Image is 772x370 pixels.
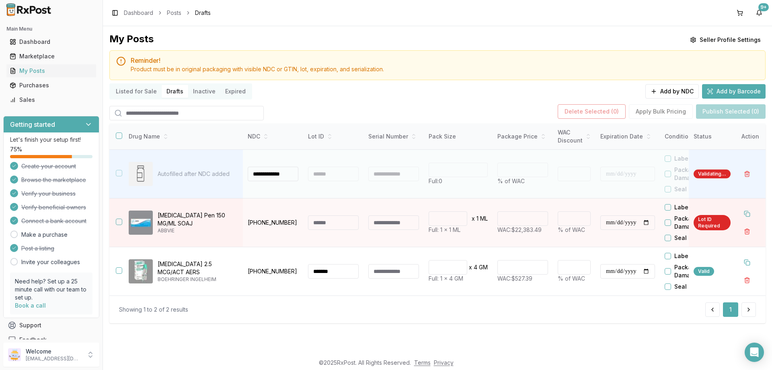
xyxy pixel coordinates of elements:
[735,124,766,150] th: Action
[10,136,92,144] p: Let's finish your setup first!
[694,215,731,230] div: Lot ID Required
[497,226,542,233] span: WAC: $22,383.49
[674,215,720,231] label: Package Damaged
[429,178,442,184] span: Full: 0
[129,132,236,141] div: Drug Name
[434,359,454,366] a: Privacy
[740,207,754,221] button: Duplicate
[6,93,96,107] a: Sales
[10,52,93,60] div: Marketplace
[469,263,472,271] p: x
[3,3,55,16] img: RxPost Logo
[758,3,769,11] div: 9+
[674,203,715,211] label: Label Residue
[129,162,153,186] img: Drug Image
[158,227,236,234] p: ABBVIE
[129,211,153,235] img: Skyrizi Pen 150 MG/ML SOAJ
[740,255,754,270] button: Duplicate
[674,185,708,193] label: Seal Broken
[248,132,298,141] div: NDC
[162,85,188,98] button: Drafts
[158,211,236,227] p: [MEDICAL_DATA] Pen 150 MG/ML SOAJ
[740,273,754,287] button: Delete
[15,302,46,309] a: Book a call
[674,155,715,163] label: Label Residue
[694,169,731,178] div: Validating...
[248,219,298,227] p: [PHONE_NUMBER]
[740,167,754,181] button: Delete
[158,260,236,276] p: [MEDICAL_DATA] 2.5 MCG/ACT AERS
[3,79,99,92] button: Purchases
[111,85,162,98] button: Listed for Sale
[660,124,720,150] th: Condition
[497,178,525,184] span: % of WAC
[424,124,493,150] th: Pack Size
[158,276,236,283] p: BOEHRINGER INGELHEIM
[10,120,55,129] h3: Getting started
[497,275,532,282] span: WAC: $527.39
[476,215,478,223] p: 1
[10,145,22,153] span: 75 %
[3,35,99,48] button: Dashboard
[21,231,68,239] a: Make a purchase
[158,170,236,178] p: Autofilled after NDC added
[558,128,591,145] div: WAC Discount
[674,166,720,182] label: Package Damaged
[15,277,88,302] p: Need help? Set up a 25 minute call with our team to set up.
[474,263,477,271] p: 4
[3,93,99,106] button: Sales
[21,162,76,170] span: Create your account
[124,9,153,17] a: Dashboard
[131,65,759,73] div: Product must be in original packaging with visible NDC or GTIN, lot, expiration, and serialization.
[167,9,181,17] a: Posts
[702,84,766,99] button: Add by Barcode
[21,190,76,198] span: Verify your business
[119,306,188,314] div: Showing 1 to 2 of 2 results
[480,215,488,223] p: ML
[308,132,359,141] div: Lot ID
[753,6,766,19] button: 9+
[414,359,431,366] a: Terms
[10,81,93,89] div: Purchases
[694,267,714,276] div: Valid
[188,85,220,98] button: Inactive
[19,336,47,344] span: Feedback
[497,132,548,141] div: Package Price
[6,78,96,93] a: Purchases
[6,49,96,64] a: Marketplace
[129,259,153,283] img: Spiriva Respimat 2.5 MCG/ACT AERS
[195,9,211,17] span: Drafts
[131,57,759,64] h5: Reminder!
[558,226,585,233] span: % of WAC
[6,26,96,32] h2: Main Menu
[21,244,54,252] span: Post a listing
[6,64,96,78] a: My Posts
[674,263,720,279] label: Package Damaged
[220,85,250,98] button: Expired
[674,283,708,291] label: Seal Broken
[6,35,96,49] a: Dashboard
[740,224,754,239] button: Delete
[558,275,585,282] span: % of WAC
[10,38,93,46] div: Dashboard
[723,302,738,317] button: 1
[26,347,82,356] p: Welcome
[674,234,708,242] label: Seal Broken
[674,252,715,260] label: Label Residue
[3,64,99,77] button: My Posts
[472,215,475,223] p: x
[685,33,766,47] button: Seller Profile Settings
[10,67,93,75] div: My Posts
[21,217,86,225] span: Connect a bank account
[248,267,298,275] p: [PHONE_NUMBER]
[600,132,655,141] div: Expiration Date
[3,50,99,63] button: Marketplace
[745,343,764,362] div: Open Intercom Messenger
[8,348,21,361] img: User avatar
[689,124,735,150] th: Status
[21,258,80,266] a: Invite your colleagues
[21,203,86,211] span: Verify beneficial owners
[124,9,211,17] nav: breadcrumb
[109,33,154,47] div: My Posts
[429,275,463,282] span: Full: 1 x 4 GM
